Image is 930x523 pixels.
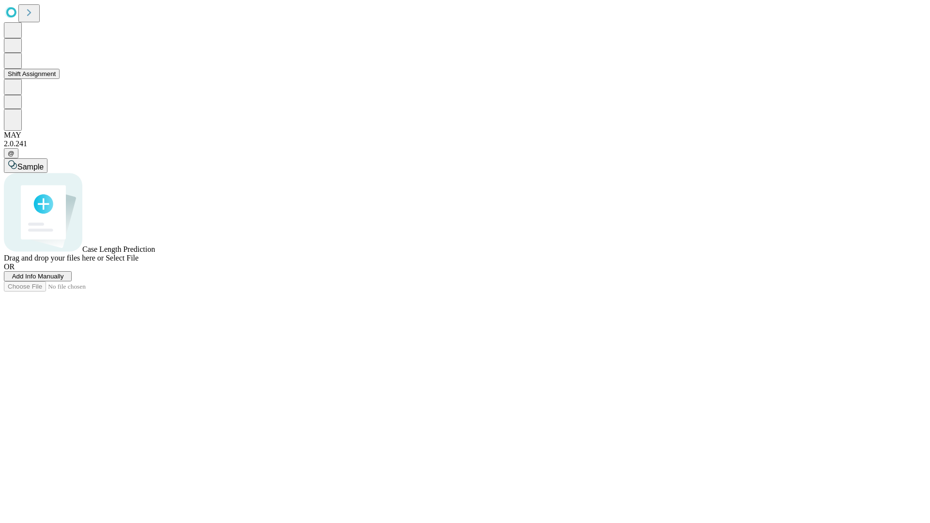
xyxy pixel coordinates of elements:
[12,273,64,280] span: Add Info Manually
[8,150,15,157] span: @
[4,271,72,281] button: Add Info Manually
[106,254,139,262] span: Select File
[4,69,60,79] button: Shift Assignment
[82,245,155,253] span: Case Length Prediction
[4,262,15,271] span: OR
[17,163,44,171] span: Sample
[4,254,104,262] span: Drag and drop your files here or
[4,131,926,139] div: MAY
[4,158,47,173] button: Sample
[4,148,18,158] button: @
[4,139,926,148] div: 2.0.241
